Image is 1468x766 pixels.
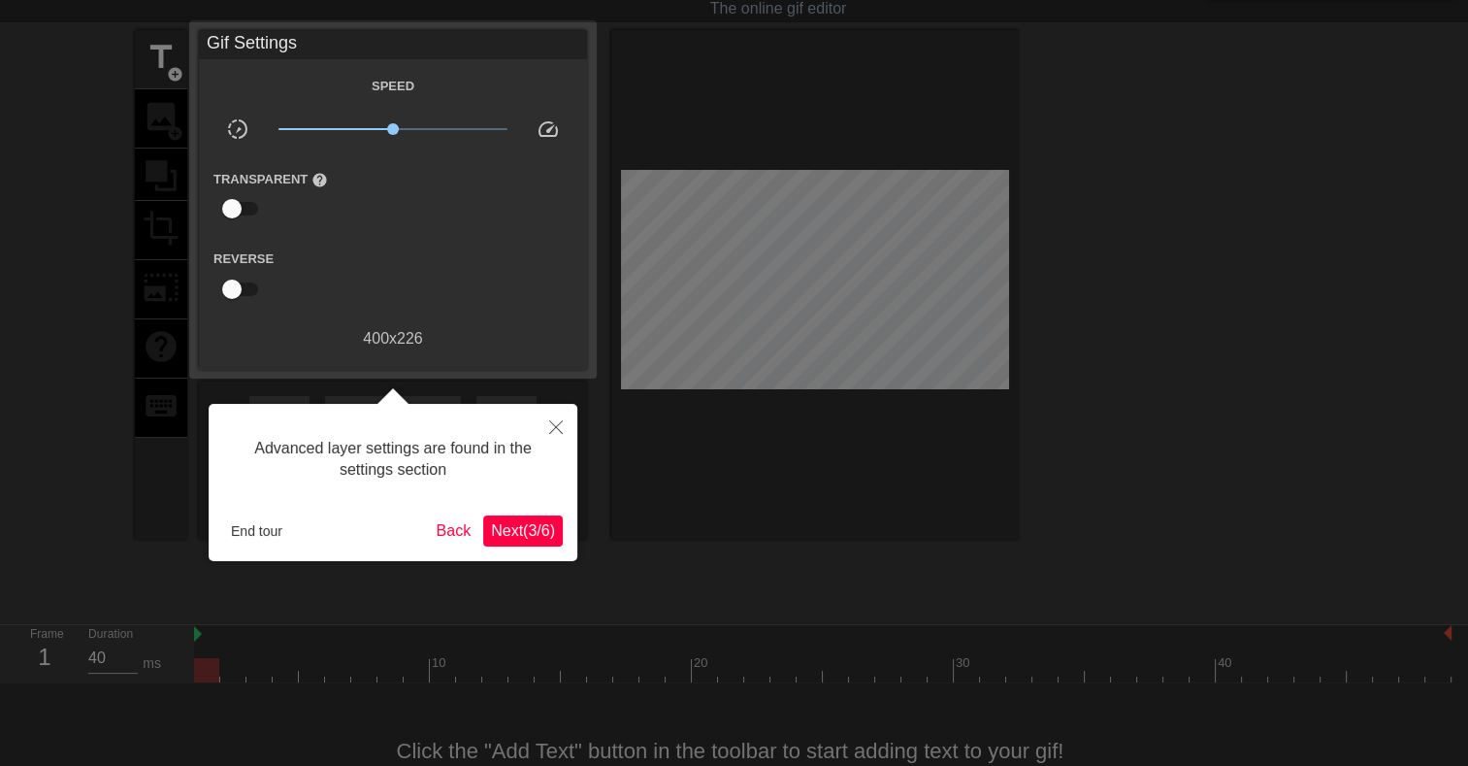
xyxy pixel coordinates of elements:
[491,522,555,539] span: Next ( 3 / 6 )
[223,516,290,546] button: End tour
[483,516,563,547] button: Next
[223,418,563,501] div: Advanced layer settings are found in the settings section
[535,404,577,449] button: Close
[429,516,479,547] button: Back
